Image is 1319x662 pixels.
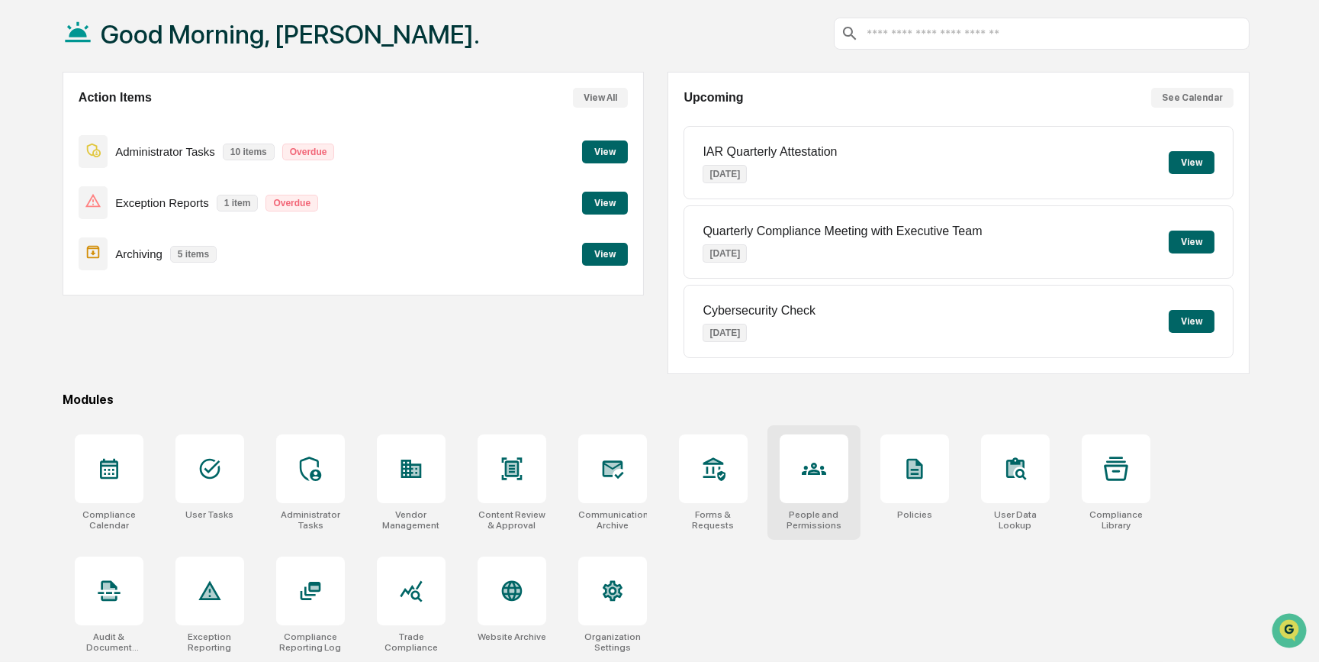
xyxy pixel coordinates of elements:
a: View [582,144,628,158]
h2: Upcoming [684,91,743,105]
p: Administrator Tasks [115,145,215,158]
button: View [1169,151,1214,174]
button: See Calendar [1151,88,1234,108]
div: Organization Settings [578,631,647,653]
p: [DATE] [703,244,747,263]
a: View [582,246,628,260]
h1: Good Morning, [PERSON_NAME]. [101,19,480,50]
p: IAR Quarterly Attestation [703,145,837,159]
div: Compliance Calendar [75,509,143,531]
a: View [582,195,628,209]
div: We're available if you need us! [52,132,193,144]
div: Exception Reporting [175,631,244,653]
p: [DATE] [703,165,747,183]
button: View All [573,88,628,108]
div: Vendor Management [377,509,446,531]
p: 1 item [217,195,259,212]
div: 🔎 [15,223,27,235]
img: 1746055101610-c473b297-6a78-478c-a979-82029cc54cd1 [15,117,43,144]
p: Archiving [115,247,162,260]
p: How can we help? [15,32,278,57]
iframe: Open customer support [1270,612,1311,653]
span: Pylon [152,259,185,270]
div: People and Permissions [780,509,848,531]
span: Preclearance [31,192,98,208]
span: Attestations [126,192,189,208]
p: Overdue [282,144,335,160]
p: Quarterly Compliance Meeting with Executive Team [703,224,982,238]
div: Compliance Reporting Log [276,631,345,653]
p: Overdue [265,195,318,212]
div: Forms & Requests [679,509,748,531]
p: Exception Reports [115,196,209,209]
button: View [582,243,628,266]
span: Data Lookup [31,221,96,237]
div: 🗄️ [111,194,123,206]
p: 10 items [223,144,275,160]
button: View [582,192,628,215]
p: [DATE] [703,324,747,342]
div: Website Archive [478,631,546,642]
div: Content Review & Approval [478,509,546,531]
p: 5 items [170,246,217,263]
a: 🔎Data Lookup [9,215,102,243]
div: Modules [63,392,1250,407]
div: Start new chat [52,117,250,132]
div: Policies [897,509,932,520]
div: 🖐️ [15,194,27,206]
div: Trade Compliance [377,631,446,653]
div: Audit & Document Logs [75,631,143,653]
button: View [1169,231,1214,253]
div: Administrator Tasks [276,509,345,531]
div: Communications Archive [578,509,647,531]
a: 🗄️Attestations [105,186,195,214]
button: View [1169,310,1214,333]
a: 🖐️Preclearance [9,186,105,214]
div: User Tasks [185,509,233,520]
div: Compliance Library [1082,509,1150,531]
div: User Data Lookup [981,509,1050,531]
a: Powered byPylon [108,258,185,270]
h2: Action Items [79,91,152,105]
button: View [582,140,628,163]
button: Start new chat [259,121,278,140]
p: Cybersecurity Check [703,304,816,318]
